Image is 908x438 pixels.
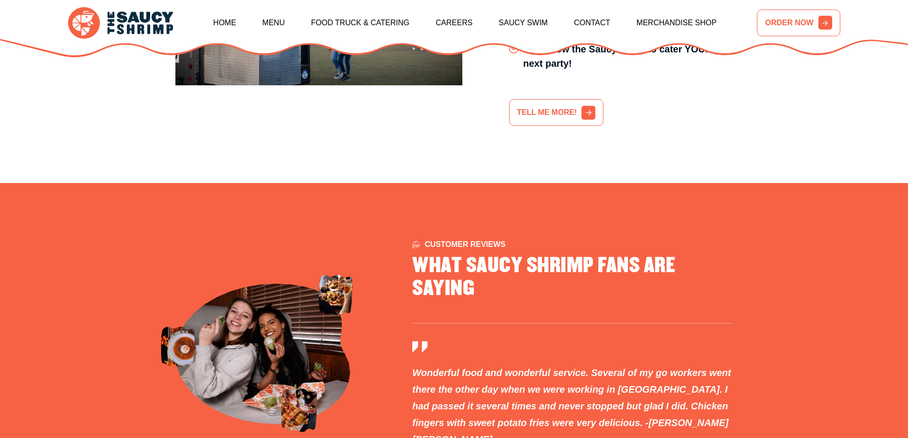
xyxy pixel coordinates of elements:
img: image [281,388,317,433]
img: logo [68,7,173,39]
a: ORDER NOW [757,10,840,36]
span: Customer Reviews [412,241,506,248]
a: Merchandise Shop [636,2,716,43]
a: Menu [262,2,285,43]
a: Saucy Swim [499,2,548,43]
a: Home [213,2,236,43]
a: TELL ME MORE! [509,99,604,126]
a: Careers [436,2,472,43]
a: Food Truck & Catering [311,2,409,43]
img: image [319,274,352,316]
img: image [161,326,194,368]
a: Contact [574,2,610,43]
h2: WHAT SAUCY SHRIMP FANS ARE SAYING [412,255,733,300]
img: Testimonial Image [175,284,351,424]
